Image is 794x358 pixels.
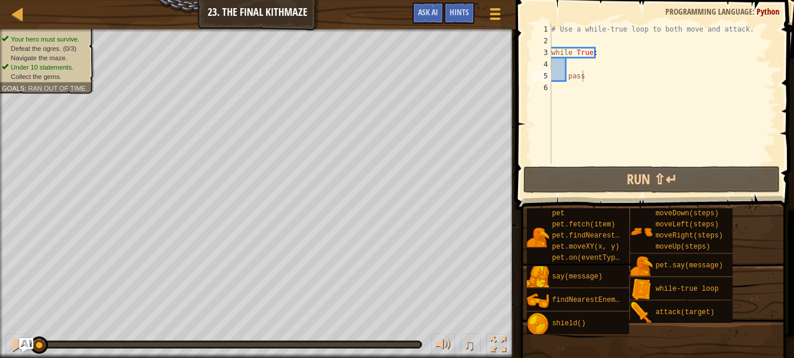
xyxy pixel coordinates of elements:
img: portrait.png [630,302,653,324]
span: pet.findNearestByType(type) [552,232,665,240]
button: Toggle fullscreen [486,334,510,358]
span: moveLeft(steps) [655,221,719,229]
button: Ask AI [412,2,444,24]
img: portrait.png [630,255,653,277]
button: Run ⇧↵ [523,166,780,193]
div: 3 [532,47,551,58]
span: findNearestEnemy() [552,296,628,304]
span: pet.say(message) [655,261,723,270]
img: portrait.png [630,221,653,243]
span: shield() [552,319,586,328]
div: 5 [532,70,551,82]
img: portrait.png [527,226,549,249]
span: Programming language [665,6,752,17]
button: Show game menu [481,2,510,30]
span: pet.fetch(item) [552,221,615,229]
img: portrait.png [630,278,653,301]
span: : [752,6,757,17]
li: Your hero must survive. [2,35,87,44]
span: Navigate the maze. [11,54,68,61]
button: Ask AI [19,338,33,352]
span: moveDown(steps) [655,209,719,218]
span: Hints [450,6,469,18]
span: moveRight(steps) [655,232,723,240]
button: Adjust volume [431,334,455,358]
span: pet.moveXY(x, y) [552,243,619,251]
span: moveUp(steps) [655,243,710,251]
span: Ran out of time [28,84,86,92]
span: Your hero must survive. [11,35,80,43]
span: Goals [2,84,25,92]
span: pet [552,209,565,218]
span: ♫ [463,336,475,353]
span: Defeat the ogres. (0/3) [11,44,77,52]
img: portrait.png [527,266,549,288]
div: 1 [532,23,551,35]
span: Collect the gems. [11,73,62,80]
div: 2 [532,35,551,47]
span: attack(target) [655,308,714,316]
span: : [25,84,28,92]
span: pet.on(eventType, handler) [552,254,661,262]
button: Ctrl + P: Pause [6,334,29,358]
li: Navigate the maze. [2,53,87,63]
div: 6 [532,82,551,94]
span: Under 10 statements. [11,63,74,71]
span: say(message) [552,273,602,281]
div: 4 [532,58,551,70]
img: portrait.png [527,313,549,335]
span: Python [757,6,779,17]
span: Ask AI [418,6,438,18]
span: while-true loop [655,285,719,293]
li: Under 10 statements. [2,63,87,72]
li: Collect the gems. [2,72,87,81]
li: Defeat the ogres. [2,44,87,53]
img: portrait.png [527,290,549,312]
button: ♫ [461,334,481,358]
